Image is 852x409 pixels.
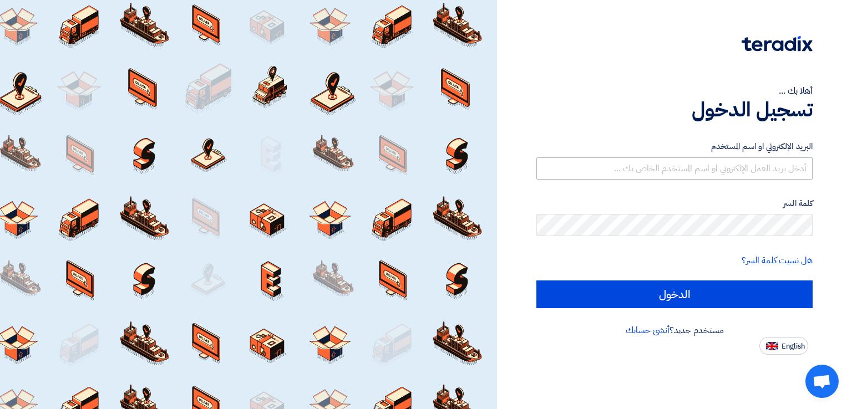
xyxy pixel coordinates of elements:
button: English [759,337,808,355]
div: أهلا بك ... [536,84,813,98]
label: كلمة السر [536,197,813,210]
input: الدخول [536,280,813,308]
label: البريد الإلكتروني او اسم المستخدم [536,140,813,153]
h1: تسجيل الدخول [536,98,813,122]
a: أنشئ حسابك [626,324,670,337]
span: English [782,342,805,350]
input: أدخل بريد العمل الإلكتروني او اسم المستخدم الخاص بك ... [536,157,813,180]
a: هل نسيت كلمة السر؟ [742,254,813,267]
img: en-US.png [766,342,778,350]
img: Teradix logo [742,36,813,52]
div: مستخدم جديد؟ [536,324,813,337]
a: Open chat [805,365,839,398]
